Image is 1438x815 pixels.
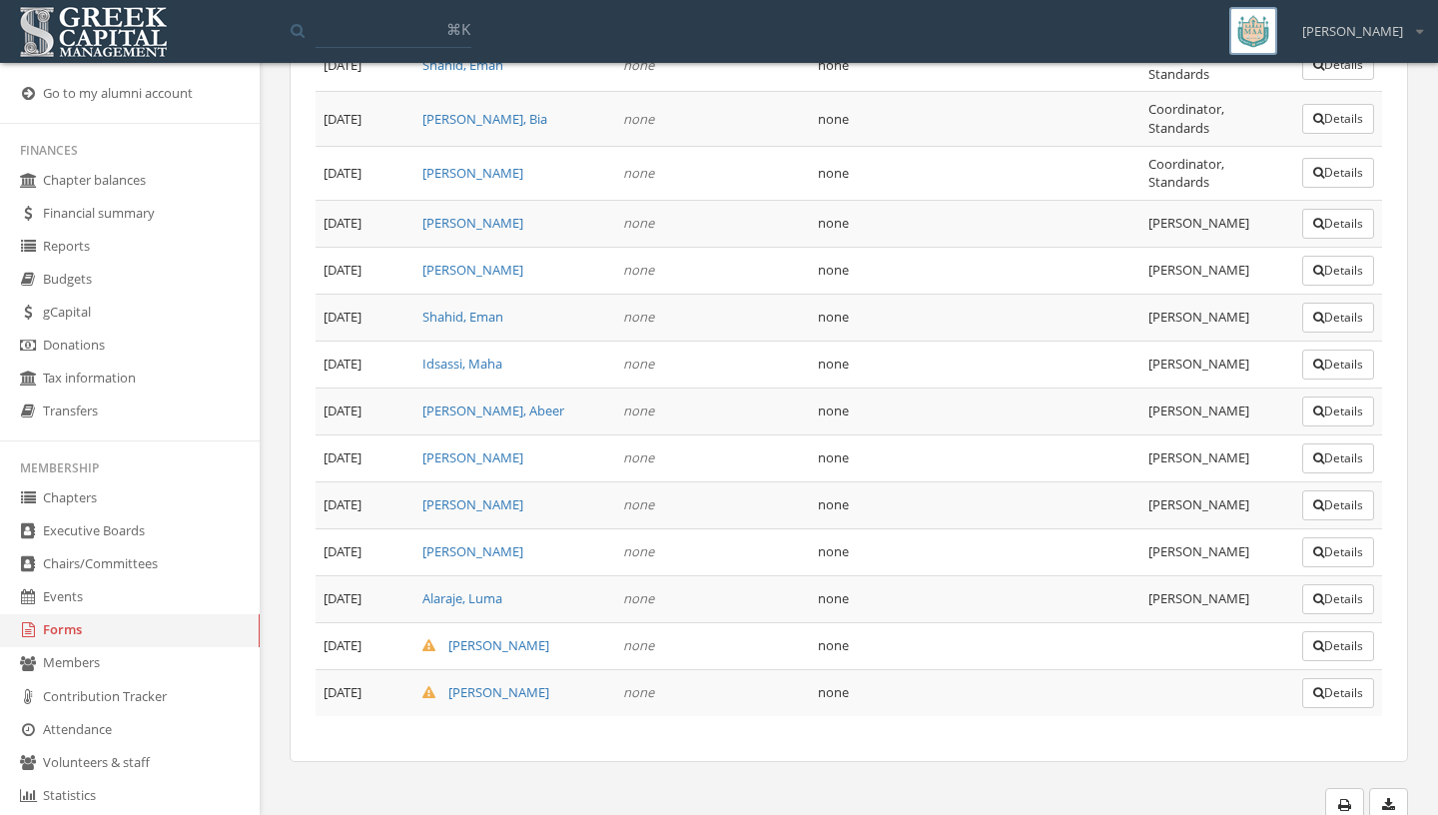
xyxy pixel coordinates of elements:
[623,683,654,701] em: none
[422,355,502,373] a: Idsassi, Maha
[810,92,1140,146] td: none
[422,214,523,232] a: [PERSON_NAME]
[422,448,523,466] a: [PERSON_NAME]
[422,495,523,513] a: [PERSON_NAME]
[1302,209,1374,239] button: Details
[316,481,414,528] td: [DATE]
[422,308,503,326] a: Shahid, Eman
[422,683,549,701] a: [PERSON_NAME]
[316,294,414,341] td: [DATE]
[1302,584,1374,614] button: Details
[623,308,654,326] em: none
[623,402,654,419] em: none
[623,495,654,513] em: none
[810,341,1140,388] td: none
[810,528,1140,575] td: none
[1302,350,1374,380] button: Details
[623,164,654,182] em: none
[623,261,654,279] em: none
[1148,261,1249,279] span: [PERSON_NAME]
[422,56,503,74] a: Shahid, Eman
[316,247,414,294] td: [DATE]
[810,622,1140,669] td: none
[1148,542,1249,560] span: [PERSON_NAME]
[1148,46,1224,83] span: Coordinator, Standards
[1302,537,1374,567] button: Details
[623,589,654,607] em: none
[1302,50,1374,80] button: Details
[810,146,1140,200] td: none
[422,402,564,419] a: [PERSON_NAME], Abeer
[623,214,654,232] em: none
[1148,214,1249,232] span: [PERSON_NAME]
[1148,100,1224,137] span: Coordinator, Standards
[623,355,654,373] em: none
[316,669,414,716] td: [DATE]
[1302,256,1374,286] button: Details
[1289,7,1423,41] div: [PERSON_NAME]
[623,56,654,74] em: none
[422,636,549,654] a: [PERSON_NAME]
[316,341,414,388] td: [DATE]
[446,19,470,39] span: ⌘K
[1302,158,1374,188] button: Details
[1302,22,1403,41] span: [PERSON_NAME]
[422,261,523,279] a: [PERSON_NAME]
[810,38,1140,92] td: none
[1148,402,1249,419] span: [PERSON_NAME]
[810,388,1140,434] td: none
[422,164,523,182] a: [PERSON_NAME]
[1148,308,1249,326] span: [PERSON_NAME]
[810,200,1140,247] td: none
[623,448,654,466] em: none
[1302,631,1374,661] button: Details
[422,110,547,128] a: [PERSON_NAME], Bia
[316,528,414,575] td: [DATE]
[1148,155,1224,192] span: Coordinator, Standards
[422,589,502,607] a: Alaraje, Luma
[316,575,414,622] td: [DATE]
[1302,678,1374,708] button: Details
[623,542,654,560] em: none
[316,434,414,481] td: [DATE]
[316,146,414,200] td: [DATE]
[623,636,654,654] em: none
[1302,443,1374,473] button: Details
[1148,495,1249,513] span: [PERSON_NAME]
[316,92,414,146] td: [DATE]
[1148,355,1249,373] span: [PERSON_NAME]
[1302,303,1374,333] button: Details
[810,247,1140,294] td: none
[422,542,523,560] a: [PERSON_NAME]
[810,669,1140,716] td: none
[1148,589,1249,607] span: [PERSON_NAME]
[1302,104,1374,134] button: Details
[810,575,1140,622] td: none
[316,38,414,92] td: [DATE]
[1302,397,1374,426] button: Details
[1302,490,1374,520] button: Details
[316,388,414,434] td: [DATE]
[1148,448,1249,466] span: [PERSON_NAME]
[810,294,1140,341] td: none
[316,622,414,669] td: [DATE]
[316,200,414,247] td: [DATE]
[623,110,654,128] em: none
[810,434,1140,481] td: none
[810,481,1140,528] td: none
